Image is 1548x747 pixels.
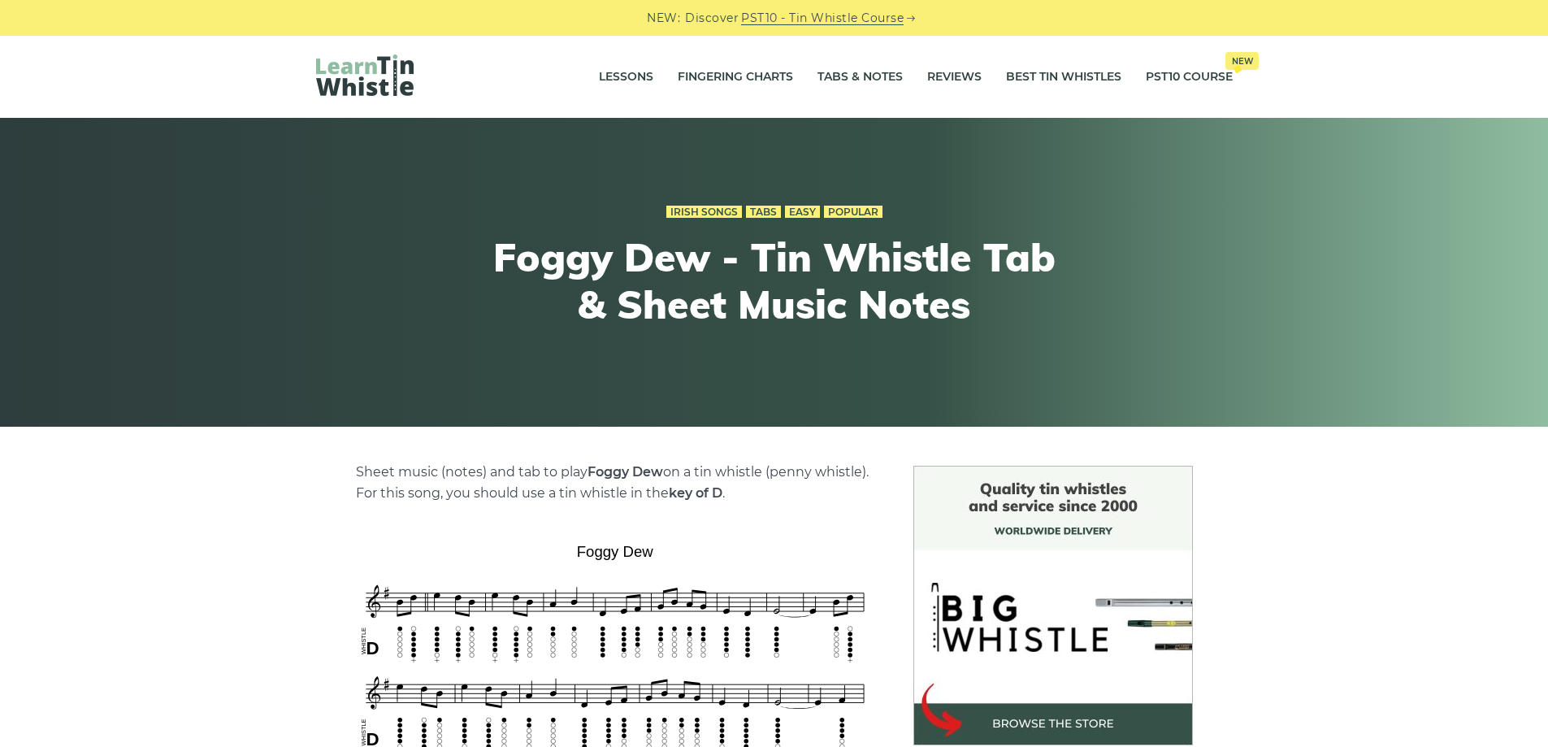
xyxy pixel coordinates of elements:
img: LearnTinWhistle.com [316,54,414,96]
a: Tabs & Notes [817,57,903,98]
a: Lessons [599,57,653,98]
img: BigWhistle Tin Whistle Store [913,466,1193,745]
a: Irish Songs [666,206,742,219]
a: Popular [824,206,882,219]
a: Best Tin Whistles [1006,57,1121,98]
a: Fingering Charts [678,57,793,98]
a: Easy [785,206,820,219]
strong: key of D [669,485,722,501]
p: Sheet music (notes) and tab to play on a tin whistle (penny whistle). For this song, you should u... [356,462,874,504]
span: New [1225,52,1259,70]
h1: Foggy Dew - Tin Whistle Tab & Sheet Music Notes [475,234,1073,328]
a: PST10 CourseNew [1146,57,1233,98]
strong: Foggy Dew [588,464,663,480]
a: Tabs [746,206,781,219]
a: Reviews [927,57,982,98]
